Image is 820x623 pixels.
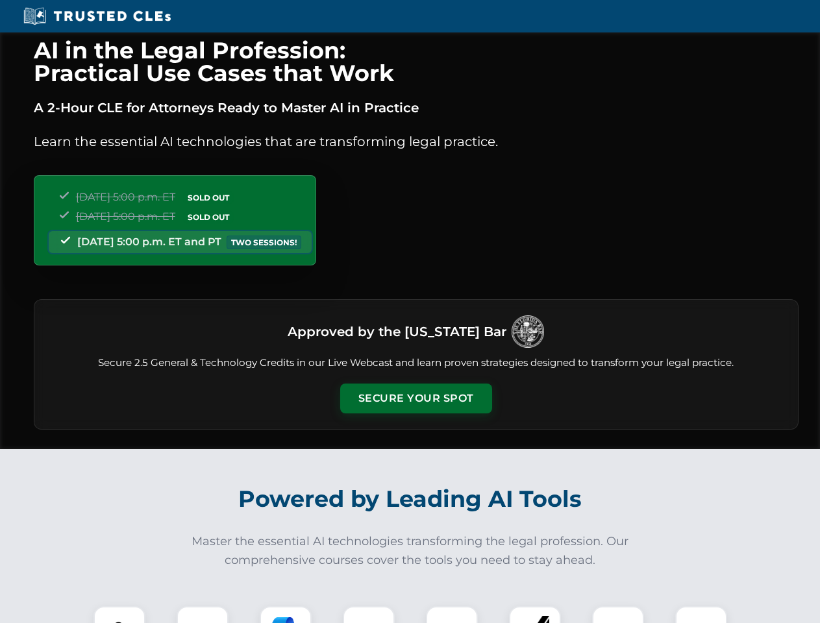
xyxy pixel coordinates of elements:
p: A 2-Hour CLE for Attorneys Ready to Master AI in Practice [34,97,799,118]
span: SOLD OUT [183,191,234,204]
img: Logo [512,315,544,348]
p: Secure 2.5 General & Technology Credits in our Live Webcast and learn proven strategies designed ... [50,356,782,371]
span: [DATE] 5:00 p.m. ET [76,191,175,203]
span: [DATE] 5:00 p.m. ET [76,210,175,223]
h3: Approved by the [US_STATE] Bar [288,320,506,343]
h1: AI in the Legal Profession: Practical Use Cases that Work [34,39,799,84]
p: Master the essential AI technologies transforming the legal profession. Our comprehensive courses... [183,532,638,570]
span: SOLD OUT [183,210,234,224]
p: Learn the essential AI technologies that are transforming legal practice. [34,131,799,152]
h2: Powered by Leading AI Tools [51,476,770,522]
img: Trusted CLEs [19,6,175,26]
button: Secure Your Spot [340,384,492,413]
